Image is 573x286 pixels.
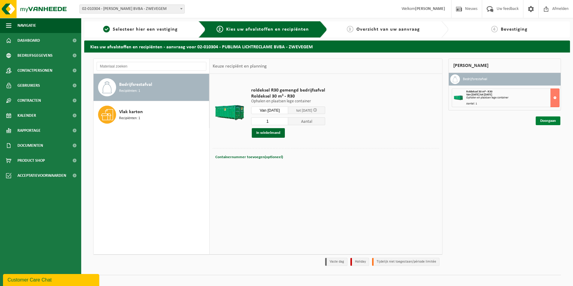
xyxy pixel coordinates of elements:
h3: Bedrijfsrestafval [463,74,487,84]
button: Bedrijfsrestafval Recipiënten: 1 [94,74,209,101]
input: Selecteer datum [251,107,288,114]
span: Contactpersonen [17,63,52,78]
span: Bevestiging [501,27,528,32]
span: Roldeksel 30 m³ - R30 [251,93,325,99]
button: Vlak karton Recipiënten: 1 [94,101,209,128]
span: Rapportage [17,123,41,138]
div: [PERSON_NAME] [448,59,561,73]
strong: [PERSON_NAME] [415,7,445,11]
span: Bedrijfsgegevens [17,48,53,63]
span: Kies uw afvalstoffen en recipiënten [226,27,309,32]
span: Acceptatievoorwaarden [17,168,66,183]
div: Aantal: 1 [466,102,559,105]
span: 1 [103,26,110,32]
li: Tijdelijk niet toegestaan/période limitée [372,258,439,266]
p: Ophalen en plaatsen lege container [251,99,325,104]
strong: Van [DATE] tot [DATE] [466,93,492,96]
h2: Kies uw afvalstoffen en recipiënten - aanvraag voor 02-010304 - PUBLIMA LICHTRECLAME BVBA - ZWEVEGEM [84,41,570,52]
a: 1Selecteer hier een vestiging [87,26,194,33]
span: Documenten [17,138,43,153]
a: Doorgaan [536,116,560,125]
span: 2 [217,26,223,32]
span: Containernummer toevoegen(optioneel) [215,155,283,159]
span: Recipiënten: 1 [119,116,140,121]
span: Recipiënten: 1 [119,88,140,94]
span: Product Shop [17,153,45,168]
button: In winkelmand [252,128,285,138]
span: 4 [491,26,498,32]
span: Selecteer hier een vestiging [113,27,178,32]
span: 02-010304 - PUBLIMA LICHTRECLAME BVBA - ZWEVEGEM [80,5,184,13]
span: Vlak karton [119,108,143,116]
span: Bedrijfsrestafval [119,81,152,88]
button: Containernummer toevoegen(optioneel) [215,153,284,161]
span: Aantal [288,117,325,125]
div: Ophalen en plaatsen lege container [466,96,559,99]
span: Dashboard [17,33,40,48]
li: Vaste dag [325,258,347,266]
span: 02-010304 - PUBLIMA LICHTRECLAME BVBA - ZWEVEGEM [79,5,185,14]
span: Kalender [17,108,36,123]
span: Gebruikers [17,78,40,93]
input: Materiaal zoeken [97,62,206,71]
div: Keuze recipiënt en planning [210,59,270,74]
span: Overzicht van uw aanvraag [356,27,420,32]
span: 3 [347,26,353,32]
span: Contracten [17,93,41,108]
li: Holiday [350,258,369,266]
span: roldeksel R30 gemengd bedrijfsafval [251,87,325,93]
span: tot [DATE] [296,109,312,113]
iframe: chat widget [3,273,100,286]
span: Roldeksel 30 m³ - R30 [466,90,492,93]
span: Navigatie [17,18,36,33]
